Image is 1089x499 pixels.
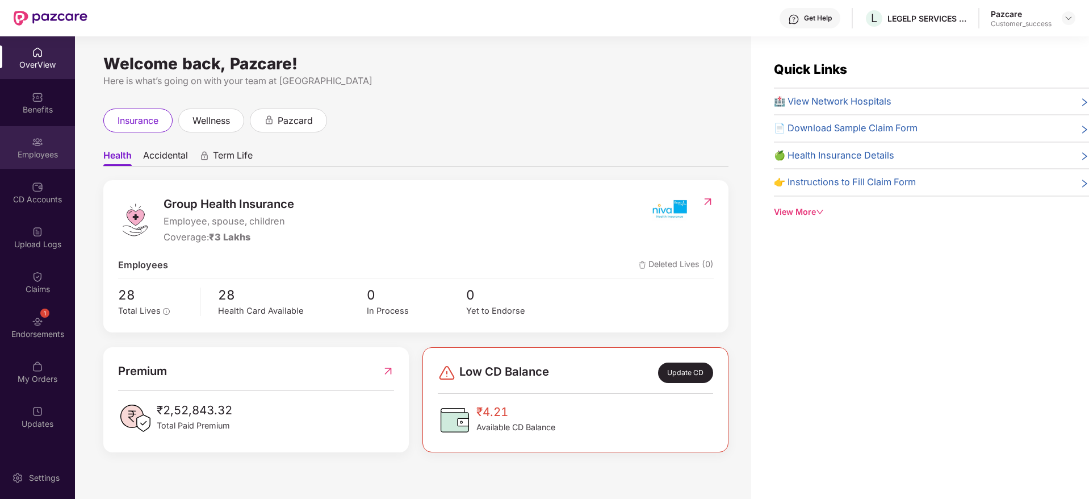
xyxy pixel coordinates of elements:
img: insurerIcon [648,195,690,223]
div: Settings [26,472,63,484]
div: Coverage: [164,230,294,245]
img: PaidPremiumIcon [118,401,152,435]
img: svg+xml;base64,PHN2ZyBpZD0iQ0RfQWNjb3VudHMiIGRhdGEtbmFtZT0iQ0QgQWNjb3VudHMiIHhtbG5zPSJodHRwOi8vd3... [32,181,43,193]
img: New Pazcare Logo [14,11,87,26]
span: ₹2,52,843.32 [157,401,232,419]
span: Employees [118,258,168,273]
img: CDBalanceIcon [438,403,472,437]
span: right [1080,123,1089,136]
span: Accidental [143,149,188,166]
div: In Process [367,305,466,318]
img: logo [118,203,152,237]
span: 🏥 View Network Hospitals [774,94,891,109]
img: svg+xml;base64,PHN2ZyBpZD0iVXBsb2FkX0xvZ3MiIGRhdGEtbmFtZT0iVXBsb2FkIExvZ3MiIHhtbG5zPSJodHRwOi8vd3... [32,226,43,238]
img: svg+xml;base64,PHN2ZyBpZD0iRW1wbG95ZWVzIiB4bWxucz0iaHR0cDovL3d3dy53My5vcmcvMjAwMC9zdmciIHdpZHRoPS... [32,136,43,148]
span: Deleted Lives (0) [639,258,714,273]
img: svg+xml;base64,PHN2ZyBpZD0iQmVuZWZpdHMiIHhtbG5zPSJodHRwOi8vd3d3LnczLm9yZy8yMDAwL3N2ZyIgd2lkdGg9Ij... [32,92,43,103]
div: Welcome back, Pazcare! [103,59,728,68]
span: Employee, spouse, children [164,214,294,229]
span: wellness [192,114,230,128]
img: svg+xml;base64,PHN2ZyBpZD0iVXBkYXRlZCIgeG1sbnM9Imh0dHA6Ly93d3cudzMub3JnLzIwMDAvc3ZnIiB3aWR0aD0iMj... [32,406,43,417]
div: animation [199,151,210,161]
div: View More [774,206,1089,218]
img: svg+xml;base64,PHN2ZyBpZD0iRW5kb3JzZW1lbnRzIiB4bWxucz0iaHR0cDovL3d3dy53My5vcmcvMjAwMC9zdmciIHdpZH... [32,316,43,327]
div: animation [264,115,274,125]
span: Total Paid Premium [157,419,232,432]
span: Premium [118,362,167,380]
img: RedirectIcon [382,362,394,380]
span: right [1080,97,1089,109]
span: Group Health Insurance [164,195,294,213]
img: svg+xml;base64,PHN2ZyBpZD0iU2V0dGluZy0yMHgyMCIgeG1sbnM9Imh0dHA6Ly93d3cudzMub3JnLzIwMDAvc3ZnIiB3aW... [12,472,23,484]
img: svg+xml;base64,PHN2ZyBpZD0iSG9tZSIgeG1sbnM9Imh0dHA6Ly93d3cudzMub3JnLzIwMDAvc3ZnIiB3aWR0aD0iMjAiIG... [32,47,43,58]
div: Get Help [804,14,832,23]
div: Yet to Endorse [466,305,566,318]
span: Available CD Balance [476,421,555,434]
span: ₹3 Lakhs [209,231,250,243]
span: 📄 Download Sample Claim Form [774,121,918,136]
span: 👉 Instructions to Fill Claim Form [774,175,916,190]
span: Quick Links [774,61,847,77]
span: 28 [118,285,192,305]
img: svg+xml;base64,PHN2ZyBpZD0iTXlfT3JkZXJzIiBkYXRhLW5hbWU9Ik15IE9yZGVycyIgeG1sbnM9Imh0dHA6Ly93d3cudz... [32,361,43,372]
span: info-circle [163,308,170,315]
span: 28 [218,285,367,305]
span: L [871,11,877,25]
img: svg+xml;base64,PHN2ZyBpZD0iQ2xhaW0iIHhtbG5zPSJodHRwOi8vd3d3LnczLm9yZy8yMDAwL3N2ZyIgd2lkdGg9IjIwIi... [32,271,43,282]
span: 0 [466,285,566,305]
img: svg+xml;base64,PHN2ZyBpZD0iRGFuZ2VyLTMyeDMyIiB4bWxucz0iaHR0cDovL3d3dy53My5vcmcvMjAwMC9zdmciIHdpZH... [438,364,456,382]
div: LEGELP SERVICES LLP [887,13,967,24]
div: Customer_success [991,19,1052,28]
div: Update CD [658,363,713,383]
div: Here is what’s going on with your team at [GEOGRAPHIC_DATA] [103,74,728,88]
span: pazcard [278,114,313,128]
div: Health Card Available [218,305,367,318]
span: right [1080,151,1089,163]
div: 1 [40,309,49,318]
span: Total Lives [118,306,161,316]
span: ₹4.21 [476,403,555,421]
span: right [1080,177,1089,190]
span: down [816,208,824,216]
img: deleteIcon [639,261,646,269]
span: Health [103,149,132,166]
span: Low CD Balance [459,363,549,383]
img: svg+xml;base64,PHN2ZyBpZD0iRHJvcGRvd24tMzJ4MzIiIHhtbG5zPSJodHRwOi8vd3d3LnczLm9yZy8yMDAwL3N2ZyIgd2... [1064,14,1073,23]
img: RedirectIcon [702,196,714,207]
div: Pazcare [991,9,1052,19]
span: insurance [118,114,158,128]
img: svg+xml;base64,PHN2ZyBpZD0iSGVscC0zMngzMiIgeG1sbnM9Imh0dHA6Ly93d3cudzMub3JnLzIwMDAvc3ZnIiB3aWR0aD... [788,14,799,25]
span: 🍏 Health Insurance Details [774,148,894,163]
span: 0 [367,285,466,305]
span: Term Life [213,149,253,166]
